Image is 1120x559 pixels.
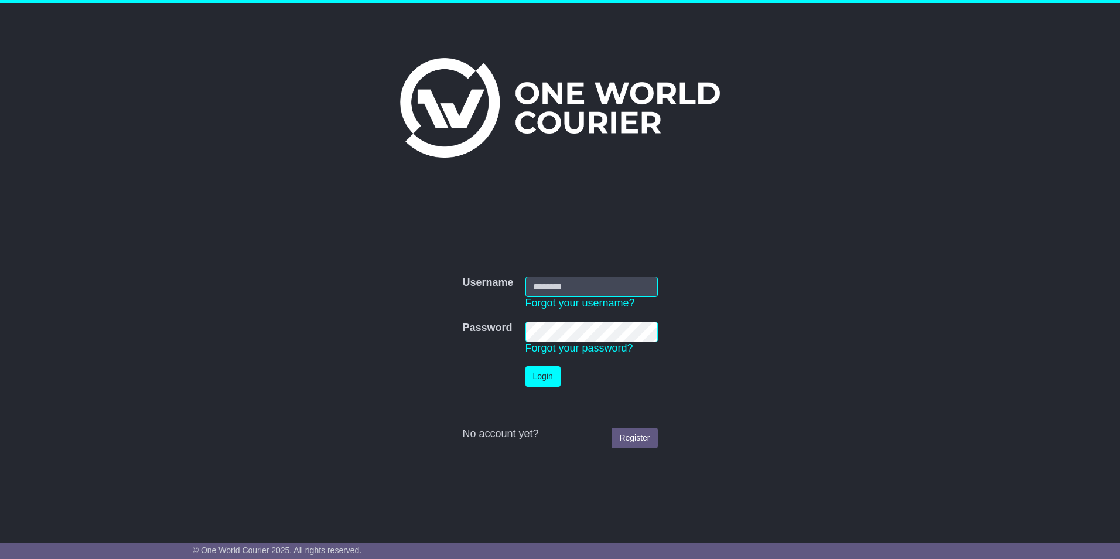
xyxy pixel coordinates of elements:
label: Username [462,277,513,289]
img: One World [400,58,720,158]
button: Login [525,366,561,387]
a: Forgot your password? [525,342,633,354]
a: Forgot your username? [525,297,635,309]
span: © One World Courier 2025. All rights reserved. [193,546,362,555]
a: Register [612,428,657,448]
label: Password [462,322,512,335]
div: No account yet? [462,428,657,441]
